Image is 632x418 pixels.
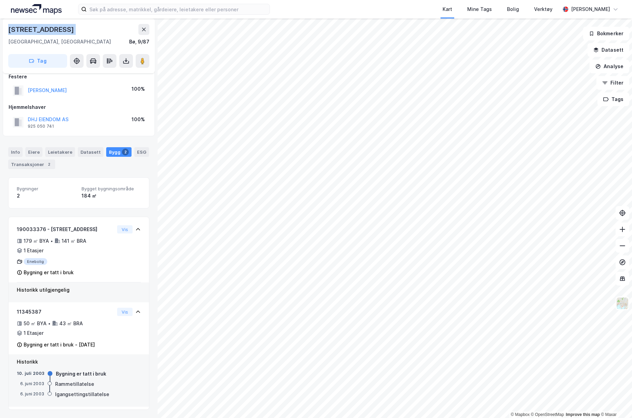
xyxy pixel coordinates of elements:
div: Eiere [25,147,42,157]
a: Improve this map [566,412,600,417]
div: 141 ㎡ BRA [62,237,86,245]
span: Bygget bygningsområde [82,186,141,192]
div: [GEOGRAPHIC_DATA], [GEOGRAPHIC_DATA] [8,38,111,46]
div: 43 ㎡ BRA [59,319,83,328]
div: 6. juni 2003 [17,381,44,387]
div: 1 Etasjer [24,329,44,337]
div: Bygg [106,147,132,157]
span: Bygninger [17,186,76,192]
div: Leietakere [45,147,75,157]
button: Bokmerker [583,27,629,40]
input: Søk på adresse, matrikkel, gårdeiere, leietakere eller personer [87,4,270,14]
div: Rammetillatelse [55,380,94,388]
div: Bø, 9/87 [129,38,149,46]
div: Bygning er tatt i bruk - [DATE] [24,341,95,349]
div: 11345387 [17,308,114,316]
div: ESG [134,147,149,157]
button: Vis [117,308,133,316]
button: Analyse [590,60,629,73]
button: Tag [8,54,67,68]
div: Historikk utilgjengelig [17,286,141,294]
div: 6. juni 2003 [17,391,44,397]
div: 2 [17,192,76,200]
div: Mine Tags [467,5,492,13]
div: Igangsettingstillatelse [55,390,109,398]
div: Datasett [78,147,103,157]
button: Tags [597,92,629,106]
div: Hjemmelshaver [9,103,149,111]
div: Bolig [507,5,519,13]
div: 184 ㎡ [82,192,141,200]
div: 179 ㎡ BYA [24,237,49,245]
div: 2 [122,149,129,155]
div: 50 ㎡ BYA [24,319,47,328]
div: 190033376 - [STREET_ADDRESS] [17,225,114,233]
button: Vis [117,225,133,233]
div: [PERSON_NAME] [571,5,610,13]
div: 10. juli 2003 [17,370,45,377]
img: Z [616,297,629,310]
div: Verktøy [534,5,553,13]
img: logo.a4113a55bc3d86da70a041830d287a7e.svg [11,4,62,14]
iframe: Chat Widget [598,385,632,418]
div: Transaksjoner [8,160,55,169]
div: 100% [132,115,145,124]
div: 100% [132,85,145,93]
div: Bygning er tatt i bruk [24,268,74,277]
div: Info [8,147,23,157]
div: Historikk [17,358,141,366]
div: Kart [443,5,452,13]
button: Filter [596,76,629,90]
div: 1 Etasjer [24,246,44,255]
div: • [50,238,53,244]
div: Festere [9,73,149,81]
div: • [48,321,51,326]
button: Datasett [587,43,629,57]
div: 925 050 741 [28,124,54,129]
div: Bygning er tatt i bruk [56,370,106,378]
div: [STREET_ADDRESS] [8,24,75,35]
a: Mapbox [511,412,530,417]
div: 2 [46,161,52,168]
a: OpenStreetMap [531,412,564,417]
